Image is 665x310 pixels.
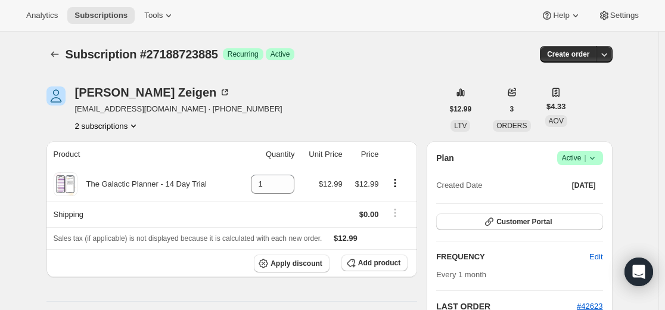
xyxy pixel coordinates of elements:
span: Deena Zeigen [46,86,66,106]
span: Tools [144,11,163,20]
span: Analytics [26,11,58,20]
div: Open Intercom Messenger [624,258,653,286]
button: Analytics [19,7,65,24]
span: $12.99 [450,104,472,114]
span: Apply discount [271,259,322,268]
button: Help [534,7,588,24]
span: $0.00 [359,210,379,219]
th: Price [346,141,383,168]
div: The Galactic Planner - 14 Day Trial [77,178,207,190]
span: $4.33 [546,101,566,113]
button: Subscriptions [67,7,135,24]
button: Settings [591,7,646,24]
span: Add product [358,258,400,268]
span: Active [271,49,290,59]
span: Created Date [436,179,482,191]
button: Product actions [386,176,405,190]
span: [DATE] [572,181,596,190]
span: Recurring [228,49,259,59]
button: 3 [503,101,521,117]
button: Product actions [75,120,140,132]
button: Apply discount [254,255,330,272]
button: Edit [582,247,610,266]
span: AOV [549,117,564,125]
span: Edit [589,251,602,263]
span: LTV [454,122,467,130]
img: product img [55,172,76,196]
span: Settings [610,11,639,20]
button: $12.99 [443,101,479,117]
span: Customer Portal [496,217,552,227]
div: [PERSON_NAME] Zeigen [75,86,231,98]
span: Create order [547,49,589,59]
span: $12.99 [355,179,379,188]
span: $12.99 [319,179,343,188]
span: [EMAIL_ADDRESS][DOMAIN_NAME] · [PHONE_NUMBER] [75,103,282,115]
button: Add product [341,255,408,271]
th: Quantity [239,141,299,168]
span: ORDERS [496,122,527,130]
th: Unit Price [298,141,346,168]
span: $12.99 [334,234,358,243]
span: 3 [510,104,514,114]
h2: Plan [436,152,454,164]
button: Tools [137,7,182,24]
th: Product [46,141,239,168]
button: Customer Portal [436,213,602,230]
span: | [584,153,586,163]
span: Help [553,11,569,20]
th: Shipping [46,201,239,227]
button: Subscriptions [46,46,63,63]
span: Every 1 month [436,270,486,279]
h2: FREQUENCY [436,251,589,263]
span: Active [562,152,598,164]
span: Sales tax (if applicable) is not displayed because it is calculated with each new order. [54,234,322,243]
button: Create order [540,46,596,63]
button: Shipping actions [386,206,405,219]
button: [DATE] [565,177,603,194]
span: Subscriptions [74,11,128,20]
span: Subscription #27188723885 [66,48,218,61]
